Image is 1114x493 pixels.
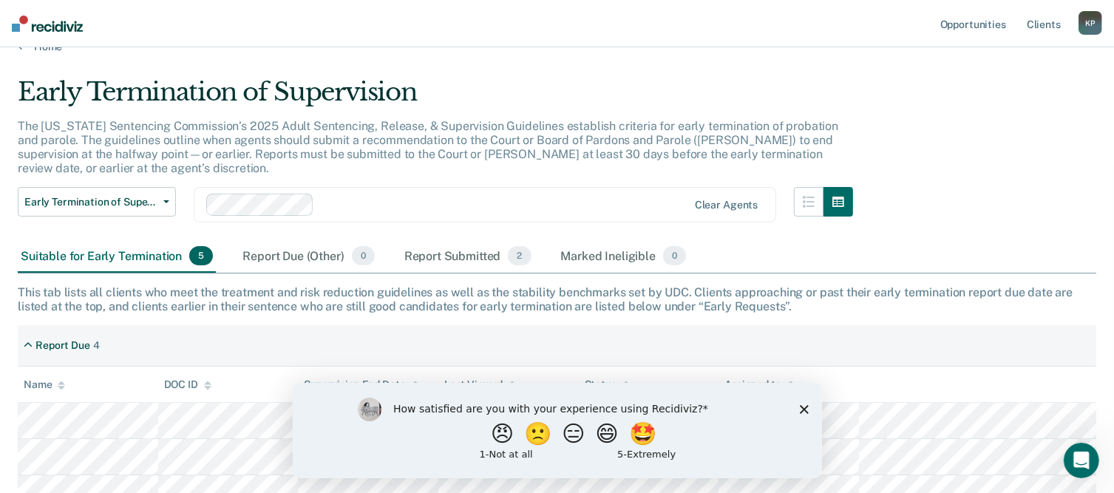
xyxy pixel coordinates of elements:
span: 5 [189,246,213,265]
div: Assigned to [724,378,794,391]
iframe: Intercom live chat [1064,443,1099,478]
div: DOC ID [164,378,211,391]
button: KP [1079,11,1102,35]
img: Recidiviz [12,16,83,32]
div: Supervision End Date [304,378,418,391]
div: Suitable for Early Termination5 [18,240,216,273]
span: 0 [352,246,375,265]
div: Report Due [35,339,90,352]
div: Clear agents [695,199,758,211]
div: Early Termination of Supervision [18,77,853,119]
div: Report Due4 [18,333,106,358]
span: 2 [508,246,531,265]
button: Early Termination of Supervision [18,187,176,217]
div: K P [1079,11,1102,35]
div: 4 [93,339,100,352]
div: This tab lists all clients who meet the treatment and risk reduction guidelines as well as the st... [18,285,1096,313]
p: The [US_STATE] Sentencing Commission’s 2025 Adult Sentencing, Release, & Supervision Guidelines e... [18,119,838,176]
div: Report Due (Other)0 [240,240,377,273]
span: 0 [663,246,686,265]
div: Status [585,378,630,391]
div: Name [24,378,65,391]
span: Early Termination of Supervision [24,196,157,208]
iframe: Survey by Kim from Recidiviz [293,383,822,478]
div: Report Submitted2 [401,240,534,273]
div: Last Viewed [444,378,516,391]
div: Marked Ineligible0 [558,240,690,273]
